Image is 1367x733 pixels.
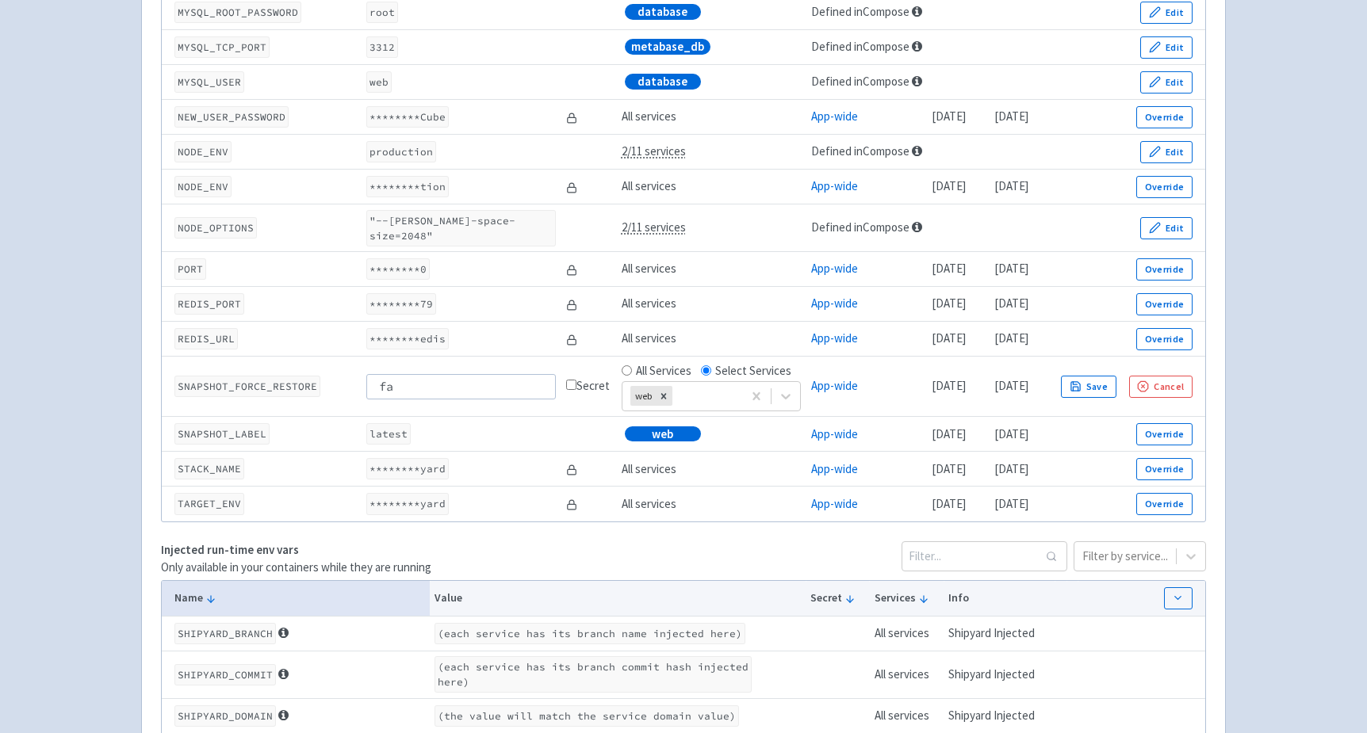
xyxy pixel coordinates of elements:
td: Shipyard Injected [944,616,1055,651]
time: [DATE] [994,378,1028,393]
code: SNAPSHOT_LABEL [174,423,270,445]
code: STACK_NAME [174,458,244,479]
td: Shipyard Injected [944,698,1055,733]
code: (each service has its branch commit hash injected here) [435,656,752,693]
button: Override [1136,176,1193,198]
button: Override [1136,258,1193,281]
code: root [366,2,398,23]
button: Override [1136,423,1193,445]
label: Select Services [715,362,791,380]
time: [DATE] [994,461,1028,476]
a: App-wide [811,461,858,476]
td: All services [869,616,944,651]
span: database [638,4,687,20]
label: All Services [636,362,691,380]
p: Only available in your containers while they are running [161,559,431,577]
th: Value [430,581,806,617]
input: Filter... [902,541,1067,571]
code: NODE_ENV [174,176,232,197]
code: SHIPYARD_DOMAIN [174,705,276,727]
button: Edit [1140,71,1193,94]
a: App-wide [811,426,858,441]
span: database [638,74,687,90]
span: 2/11 services [622,143,686,158]
a: App-wide [811,261,858,276]
code: latest [366,423,411,445]
td: All services [616,452,806,487]
button: Override [1136,328,1193,350]
th: Info [944,581,1055,617]
time: [DATE] [932,426,966,441]
span: metabase_db [631,39,704,55]
code: production [366,141,436,162]
a: App-wide [811,109,858,124]
td: All services [869,651,944,698]
code: REDIS_URL [174,328,238,349]
button: Edit [1140,36,1193,59]
a: App-wide [811,330,858,346]
button: Override [1136,293,1193,315]
time: [DATE] [932,461,966,476]
code: NODE_OPTIONS [174,217,257,239]
time: [DATE] [994,296,1028,311]
code: NEW_USER_PASSWORD [174,106,289,128]
time: [DATE] [932,109,966,124]
td: Shipyard Injected [944,651,1055,698]
button: Edit [1140,141,1193,163]
button: Override [1136,106,1193,128]
code: "--[PERSON_NAME]-space-size=2048" [366,210,557,246]
code: MYSQL_ROOT_PASSWORD [174,2,301,23]
time: [DATE] [932,296,966,311]
td: All services [616,170,806,204]
a: App-wide [811,496,858,511]
button: Edit [1140,2,1193,24]
td: All services [616,252,806,287]
time: [DATE] [994,496,1028,511]
code: web [366,71,392,93]
td: All services [869,698,944,733]
a: App-wide [811,378,858,393]
input: false [366,374,557,399]
a: Defined in Compose [811,74,909,89]
time: [DATE] [932,178,966,193]
time: [DATE] [994,109,1028,124]
time: [DATE] [994,261,1028,276]
div: web [630,386,655,406]
td: All services [616,100,806,135]
code: (each service has its branch name injected here) [435,623,745,644]
code: TARGET_ENV [174,493,244,514]
code: SNAPSHOT_FORCE_RESTORE [174,376,320,397]
td: All services [616,287,806,322]
time: [DATE] [932,261,966,276]
span: 2/11 services [622,220,686,235]
code: SHIPYARD_COMMIT [174,664,276,685]
span: web [652,426,673,442]
code: 3312 [366,36,398,58]
a: Defined in Compose [811,143,909,158]
a: Defined in Compose [811,4,909,19]
button: Edit [1140,217,1193,239]
time: [DATE] [932,496,966,511]
strong: Injected run-time env vars [161,542,299,557]
a: Defined in Compose [811,220,909,235]
time: [DATE] [994,178,1028,193]
a: Defined in Compose [811,39,909,54]
button: Cancel [1129,376,1193,398]
time: [DATE] [932,330,966,346]
button: Name [174,590,425,606]
code: MYSQL_USER [174,71,244,93]
time: [DATE] [994,330,1028,346]
code: (the value will match the service domain value) [435,705,739,727]
div: Remove web [655,386,672,406]
a: App-wide [811,178,858,193]
code: SHIPYARD_BRANCH [174,623,276,644]
td: All services [616,487,806,521]
code: MYSQL_TCP_PORT [174,36,270,58]
code: NODE_ENV [174,141,232,162]
code: REDIS_PORT [174,293,244,315]
time: [DATE] [994,426,1028,441]
button: Save [1061,376,1116,398]
button: Override [1136,493,1193,515]
td: All services [616,322,806,357]
a: App-wide [811,296,858,311]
